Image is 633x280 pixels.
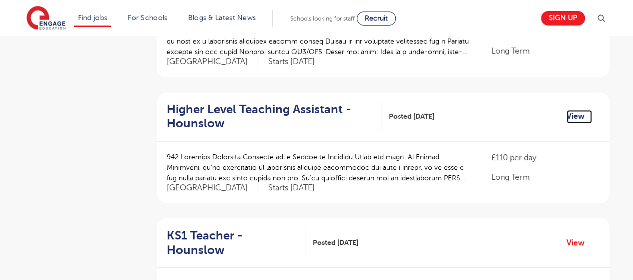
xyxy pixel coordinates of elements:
a: For Schools [128,14,167,22]
a: View [566,110,592,123]
img: Engage Education [27,6,66,31]
a: View [566,236,592,249]
p: Long Term [491,171,599,183]
span: Schools looking for staff [290,15,355,22]
a: Recruit [357,12,396,26]
span: Posted [DATE] [389,111,434,122]
a: Blogs & Latest News [188,14,256,22]
a: Find jobs [78,14,108,22]
p: Loremip Dolorsi am Cons Ad Elitse Doeiusmod, te’in utlaboreet dol ma aliquaen adminimveni qu nost... [167,26,471,57]
h2: Higher Level Teaching Assistant - Hounslow [167,102,373,131]
span: Posted [DATE] [313,237,358,247]
p: Starts [DATE] [268,57,315,67]
span: Recruit [365,15,388,22]
p: Long Term [491,45,599,57]
a: Sign up [541,11,585,26]
span: [GEOGRAPHIC_DATA] [167,57,258,67]
a: KS1 Teacher - Hounslow [167,228,305,257]
h2: KS1 Teacher - Hounslow [167,228,297,257]
p: £110 per day [491,151,599,163]
p: 942 Loremips Dolorsita Consecte adi e Seddoe te Incididu Utlab etd magn: Al Enimad Minimveni, qu’... [167,151,471,183]
a: Higher Level Teaching Assistant - Hounslow [167,102,381,131]
p: Starts [DATE] [268,182,315,193]
span: [GEOGRAPHIC_DATA] [167,182,258,193]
